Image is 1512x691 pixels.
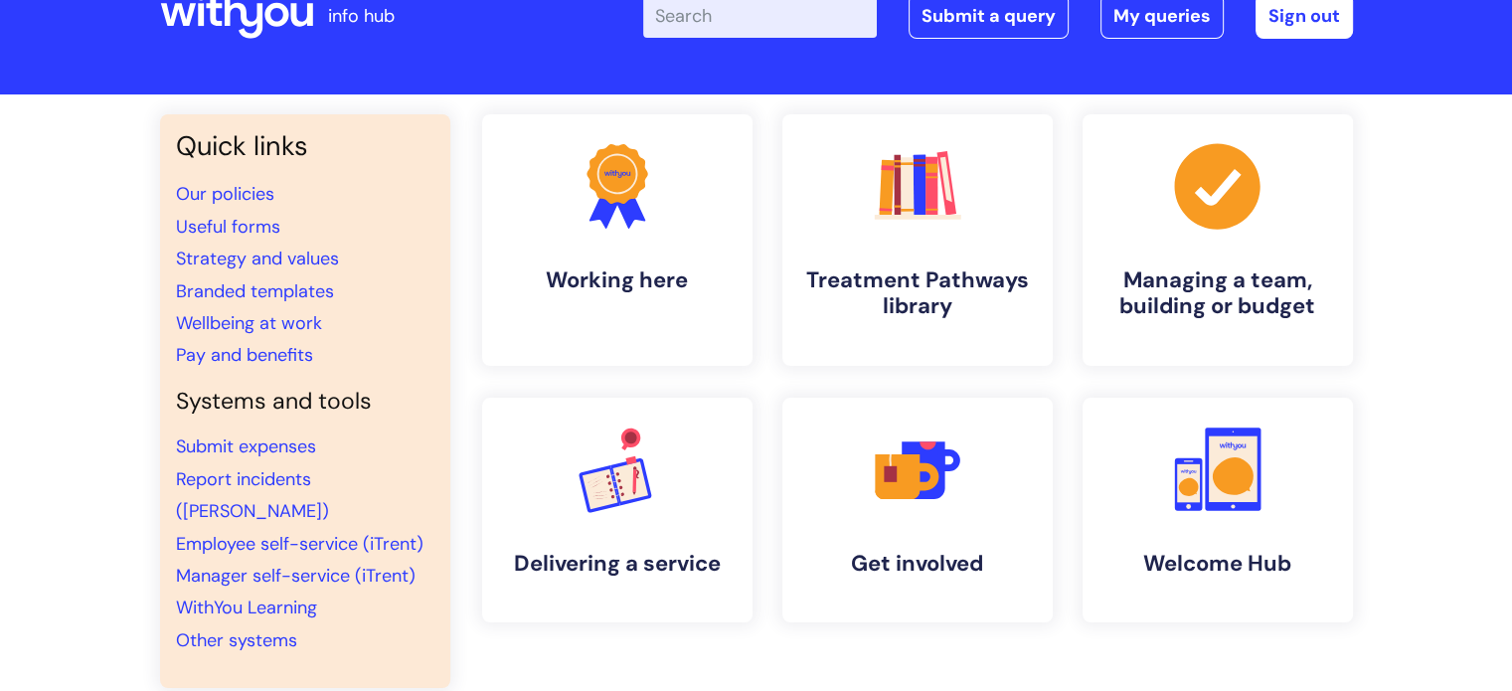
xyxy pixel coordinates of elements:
a: Our policies [176,182,274,206]
h4: Get involved [798,551,1037,577]
a: Get involved [782,398,1053,622]
a: Employee self-service (iTrent) [176,532,423,556]
a: Strategy and values [176,247,339,270]
a: Report incidents ([PERSON_NAME]) [176,467,329,523]
a: Branded templates [176,279,334,303]
a: Welcome Hub [1083,398,1353,622]
a: Other systems [176,628,297,652]
h4: Treatment Pathways library [798,267,1037,320]
h4: Systems and tools [176,388,434,416]
a: Submit expenses [176,434,316,458]
a: Manager self-service (iTrent) [176,564,416,588]
a: Delivering a service [482,398,753,622]
h4: Welcome Hub [1098,551,1337,577]
a: Useful forms [176,215,280,239]
h4: Managing a team, building or budget [1098,267,1337,320]
a: Pay and benefits [176,343,313,367]
a: Treatment Pathways library [782,114,1053,366]
a: Wellbeing at work [176,311,322,335]
a: Working here [482,114,753,366]
a: Managing a team, building or budget [1083,114,1353,366]
h3: Quick links [176,130,434,162]
h4: Working here [498,267,737,293]
h4: Delivering a service [498,551,737,577]
a: WithYou Learning [176,596,317,619]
